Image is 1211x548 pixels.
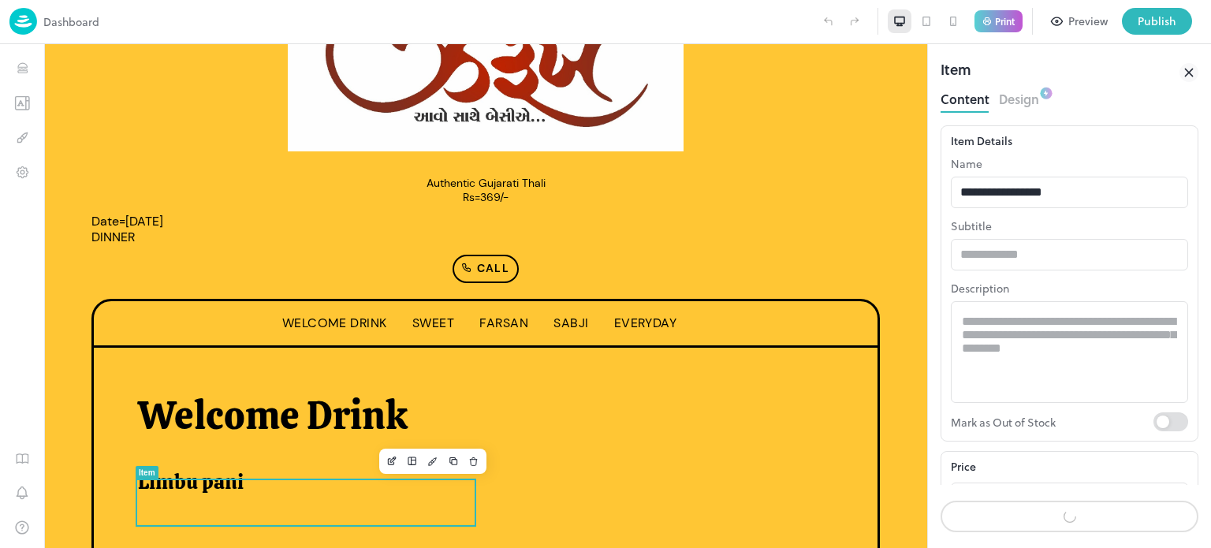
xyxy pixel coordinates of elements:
[941,87,989,108] button: Content
[951,280,1188,296] p: Description
[951,132,1188,149] div: Item Details
[951,458,976,475] p: Price
[841,8,868,35] label: Redo (Ctrl + Y)
[419,407,440,427] button: Delete
[43,13,99,30] p: Dashboard
[941,58,971,87] div: Item
[337,407,358,427] button: Edit
[509,270,544,287] span: Sabji
[378,407,399,427] button: Design
[95,424,111,433] div: Item
[358,407,378,427] button: Layout
[1042,8,1117,35] button: Preview
[94,348,798,396] p: Welcome Drink
[415,215,465,234] p: Call
[999,87,1039,108] button: Design
[995,17,1015,26] p: Print
[238,270,343,287] span: Welcome Drink
[435,270,484,287] span: Farsan
[951,155,1188,172] p: Name
[951,412,1153,431] p: Mark as Out of Stock
[47,169,119,201] span: Date=[DATE] DINNER
[9,8,37,35] img: logo-86c26b7e.jpg
[368,270,410,287] span: Sweet
[47,132,836,160] h1: Authentic Gujarati Thali Rs=369/-
[1122,8,1192,35] button: Publish
[570,270,633,287] span: Everyday
[399,407,419,427] button: Duplicate
[408,211,475,239] a: Call
[1138,13,1176,30] div: Publish
[94,425,199,451] span: Limbu pani
[614,242,771,399] img: 17188790099189qxl2auw81m.png%3Ft%3D1718879001406
[1068,13,1108,30] div: Preview
[814,8,841,35] label: Undo (Ctrl + Z)
[951,218,1188,234] p: Subtitle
